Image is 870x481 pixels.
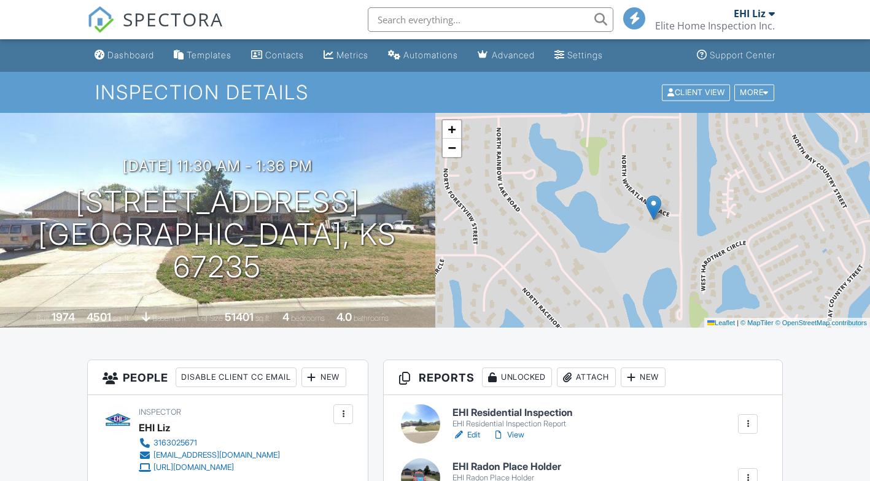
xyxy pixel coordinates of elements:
[87,17,223,42] a: SPECTORA
[176,367,297,387] div: Disable Client CC Email
[87,310,111,323] div: 4501
[368,7,613,32] input: Search everything...
[87,6,114,33] img: The Best Home Inspection Software - Spectora
[734,7,766,20] div: EHI Liz
[734,84,774,101] div: More
[383,44,463,67] a: Automations (Basic)
[95,82,775,103] h1: Inspection Details
[661,87,733,96] a: Client View
[336,50,368,60] div: Metrics
[492,50,535,60] div: Advanced
[139,407,181,417] span: Inspector
[482,367,552,387] div: Unlocked
[139,437,280,449] a: 3163025671
[107,50,154,60] div: Dashboard
[319,44,373,67] a: Metrics
[139,418,171,437] div: EHI Liz
[90,44,159,67] a: Dashboard
[139,449,280,461] a: [EMAIL_ADDRESS][DOMAIN_NAME]
[740,319,774,326] a: © MapTiler
[557,367,616,387] div: Attach
[139,461,280,474] a: [URL][DOMAIN_NAME]
[20,186,416,283] h1: [STREET_ADDRESS] [GEOGRAPHIC_DATA], KS 67235
[550,44,608,67] a: Settings
[123,158,313,174] h3: [DATE] 11:30 am - 1:36 pm
[282,310,289,323] div: 4
[452,419,573,429] div: EHI Residential Inspection Report
[88,360,368,395] h3: People
[646,195,661,220] img: Marker
[52,310,75,323] div: 1974
[621,367,666,387] div: New
[301,367,346,387] div: New
[707,319,735,326] a: Leaflet
[255,314,271,323] span: sq.ft.
[336,310,352,323] div: 4.0
[567,50,603,60] div: Settings
[113,314,130,323] span: sq. ft.
[187,50,231,60] div: Templates
[291,314,325,323] span: bedrooms
[692,44,780,67] a: Support Center
[354,314,389,323] span: bathrooms
[655,20,775,32] div: Elite Home Inspection Inc.
[152,314,185,323] span: basement
[443,120,461,139] a: Zoom in
[153,463,234,472] div: [URL][DOMAIN_NAME]
[710,50,775,60] div: Support Center
[452,407,573,429] a: EHI Residential Inspection EHI Residential Inspection Report
[169,44,236,67] a: Templates
[452,429,480,441] a: Edit
[775,319,867,326] a: © OpenStreetMap contributors
[153,438,197,448] div: 3163025671
[452,461,561,472] h6: EHI Radon Place Holder
[153,450,280,460] div: [EMAIL_ADDRESS][DOMAIN_NAME]
[737,319,739,326] span: |
[448,121,456,137] span: +
[452,407,573,418] h6: EHI Residential Inspection
[384,360,782,395] h3: Reports
[197,314,223,323] span: Lot Size
[36,314,50,323] span: Built
[225,310,254,323] div: 51401
[123,6,223,32] span: SPECTORA
[492,429,524,441] a: View
[662,84,730,101] div: Client View
[473,44,540,67] a: Advanced
[265,50,304,60] div: Contacts
[443,139,461,157] a: Zoom out
[403,50,458,60] div: Automations
[246,44,309,67] a: Contacts
[448,140,456,155] span: −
